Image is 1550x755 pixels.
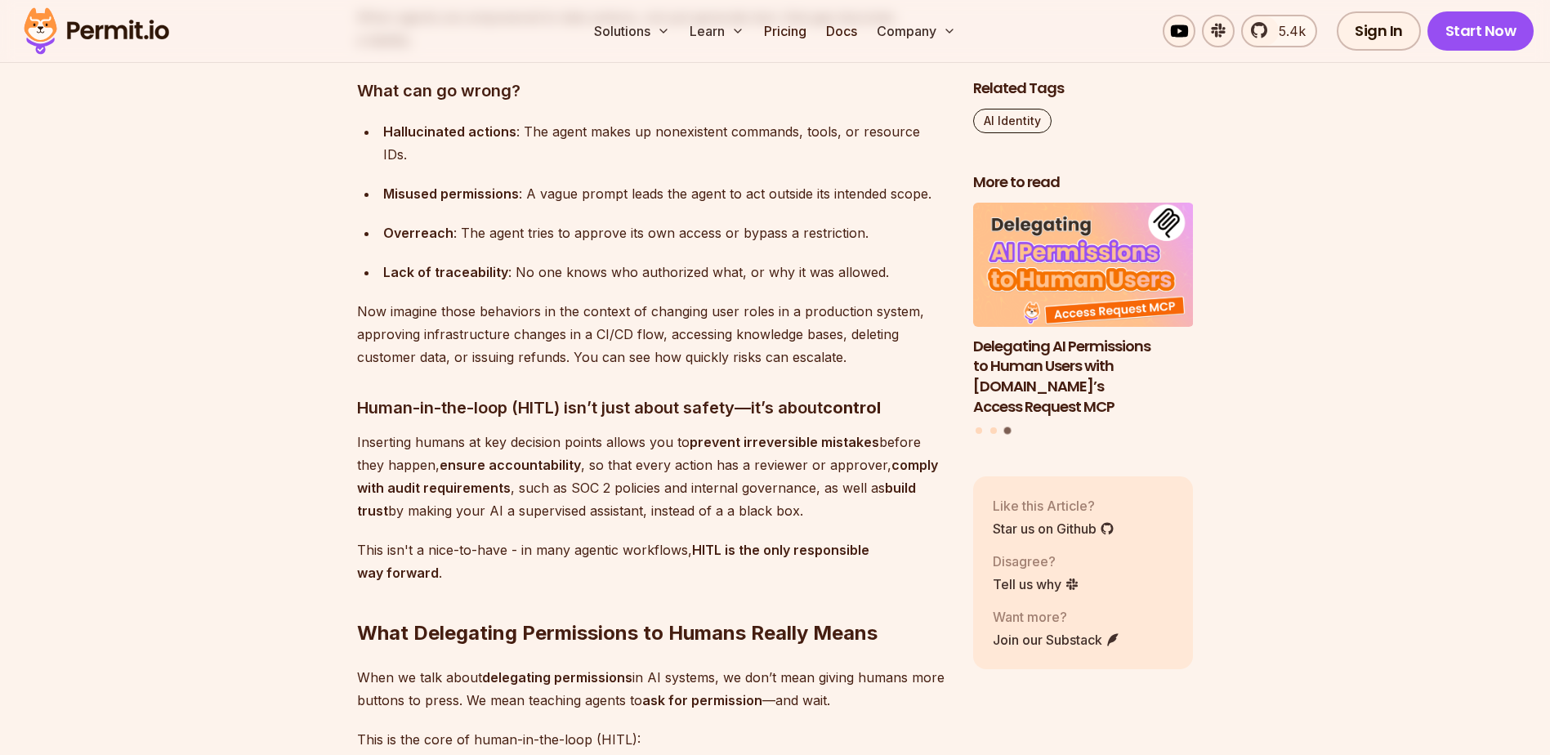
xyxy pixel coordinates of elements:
[357,542,869,581] strong: HITL is the only responsible way forward
[973,109,1052,133] a: AI Identity
[993,495,1114,515] p: Like this Article?
[357,728,947,751] p: This is the core of human-in-the-loop (HITL):
[482,669,632,686] strong: delegating permissions
[16,3,176,59] img: Permit logo
[357,300,947,369] p: Now imagine those behaviors in the context of changing user roles in a production system, approvi...
[976,427,982,434] button: Go to slide 1
[993,606,1120,626] p: Want more?
[993,629,1120,649] a: Join our Substack
[690,434,879,450] strong: prevent irreversible mistakes
[820,15,864,47] a: Docs
[440,457,581,473] strong: ensure accountability
[973,78,1194,99] h2: Related Tags
[973,203,1194,418] li: 3 of 3
[383,264,508,280] strong: Lack of traceability
[1241,15,1317,47] a: 5.4k
[383,261,947,284] div: : No one knows who authorized what, or why it was allowed.
[357,395,947,421] h3: Human-in-the-loop (HITL) isn’t just about safety—it’s about
[357,457,938,496] strong: comply with audit requirements
[973,203,1194,437] div: Posts
[642,692,762,708] strong: ask for permission
[357,538,947,584] p: This isn't a nice-to-have - in many agentic workflows, .
[383,225,453,241] strong: Overreach
[757,15,813,47] a: Pricing
[973,203,1194,327] img: Delegating AI Permissions to Human Users with Permit.io’s Access Request MCP
[383,221,947,244] div: : The agent tries to approve its own access or bypass a restriction.
[1427,11,1534,51] a: Start Now
[1269,21,1306,41] span: 5.4k
[993,551,1079,570] p: Disagree?
[973,172,1194,193] h2: More to read
[973,203,1194,418] a: Delegating AI Permissions to Human Users with Permit.io’s Access Request MCPDelegating AI Permiss...
[993,574,1079,593] a: Tell us why
[357,78,947,104] h3: What can go wrong?
[683,15,751,47] button: Learn
[357,555,947,646] h2: What Delegating Permissions to Humans Really Means
[823,398,881,418] strong: control
[1337,11,1421,51] a: Sign In
[357,480,916,519] strong: build trust
[587,15,677,47] button: Solutions
[383,123,516,140] strong: Hallucinated actions
[990,427,997,434] button: Go to slide 2
[993,518,1114,538] a: Star us on Github
[357,666,947,712] p: When we talk about in AI systems, we don’t mean giving humans more buttons to press. We mean teac...
[973,336,1194,417] h3: Delegating AI Permissions to Human Users with [DOMAIN_NAME]’s Access Request MCP
[870,15,963,47] button: Company
[383,182,947,205] div: : A vague prompt leads the agent to act outside its intended scope.
[383,185,519,202] strong: Misused permissions
[1004,427,1012,435] button: Go to slide 3
[383,120,947,166] div: : The agent makes up nonexistent commands, tools, or resource IDs.
[357,431,947,522] p: Inserting humans at key decision points allows you to before they happen, , so that every action ...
